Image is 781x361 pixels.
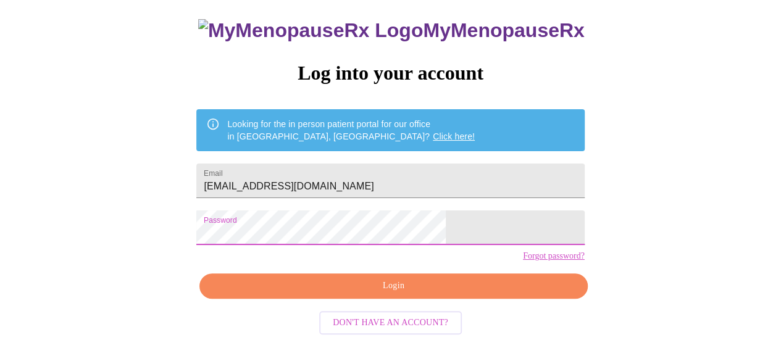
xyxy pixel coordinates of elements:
[198,19,423,42] img: MyMenopauseRx Logo
[433,131,475,141] a: Click here!
[319,311,462,335] button: Don't have an account?
[214,278,573,294] span: Login
[523,251,585,261] a: Forgot password?
[333,315,448,331] span: Don't have an account?
[316,316,465,326] a: Don't have an account?
[198,19,585,42] h3: MyMenopauseRx
[199,273,587,299] button: Login
[196,62,584,85] h3: Log into your account
[227,113,475,147] div: Looking for the in person patient portal for our office in [GEOGRAPHIC_DATA], [GEOGRAPHIC_DATA]?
